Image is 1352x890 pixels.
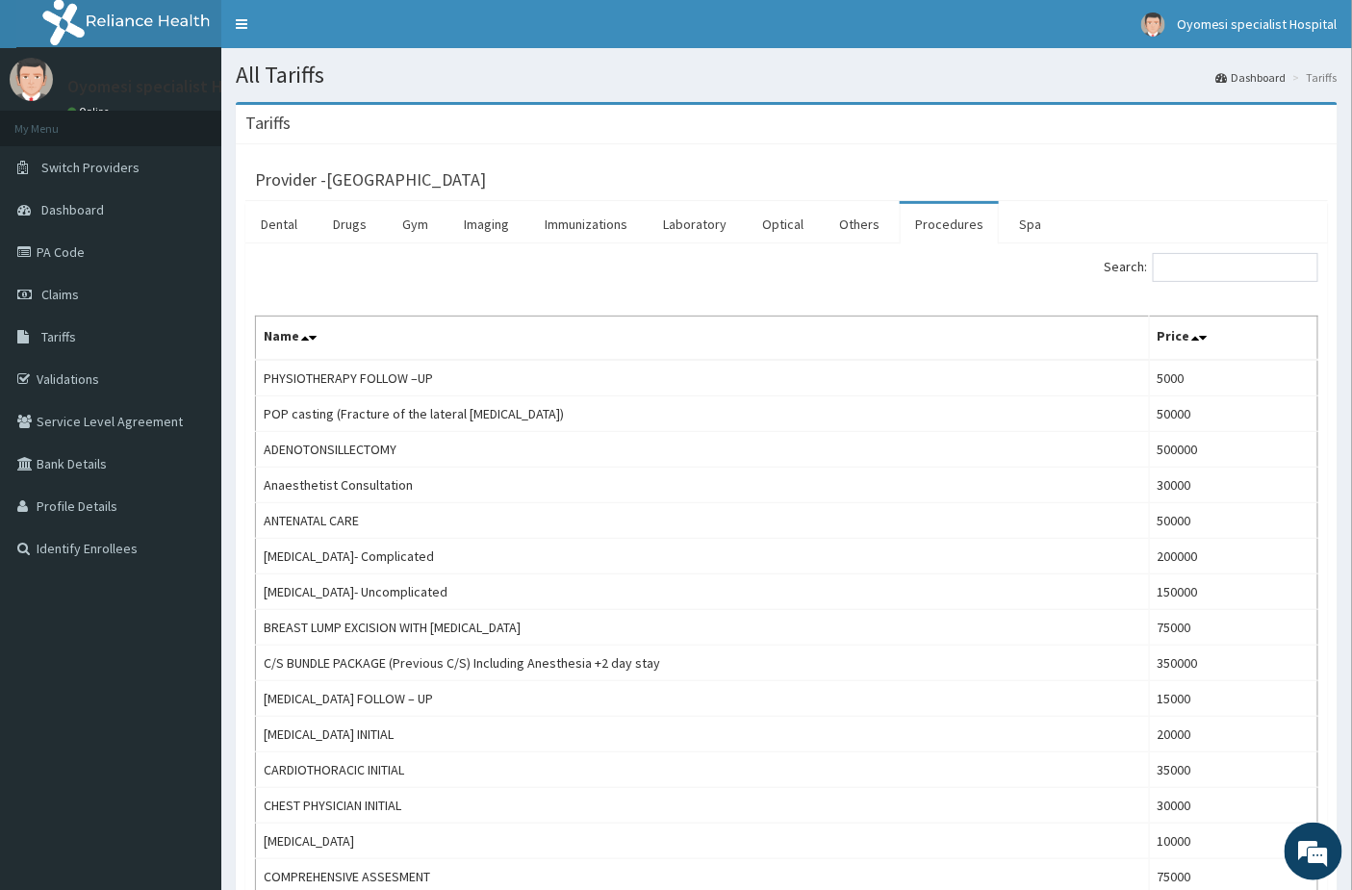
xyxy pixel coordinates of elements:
a: Optical [747,204,819,244]
span: Claims [41,286,79,303]
img: User Image [1141,13,1165,37]
td: ANTENATAL CARE [256,503,1150,539]
h3: Tariffs [245,114,291,132]
td: CARDIOTHORACIC INITIAL [256,752,1150,788]
h1: All Tariffs [236,63,1338,88]
a: Procedures [900,204,999,244]
td: BREAST LUMP EXCISION WITH [MEDICAL_DATA] [256,610,1150,646]
td: POP casting (Fracture of the lateral [MEDICAL_DATA]) [256,396,1150,432]
a: Immunizations [529,204,643,244]
td: CHEST PHYSICIAN INITIAL [256,788,1150,824]
td: 20000 [1149,717,1317,752]
span: Oyomesi specialist Hospital [1177,15,1338,33]
span: We're online! [112,242,266,437]
a: Imaging [448,204,524,244]
td: [MEDICAL_DATA] [256,824,1150,859]
th: Price [1149,317,1317,361]
span: Tariffs [41,328,76,345]
td: ADENOTONSILLECTOMY [256,432,1150,468]
div: Minimize live chat window [316,10,362,56]
td: [MEDICAL_DATA] INITIAL [256,717,1150,752]
img: User Image [10,58,53,101]
td: 150000 [1149,574,1317,610]
td: [MEDICAL_DATA]- Complicated [256,539,1150,574]
a: Dental [245,204,313,244]
td: 75000 [1149,610,1317,646]
td: 350000 [1149,646,1317,681]
span: Dashboard [41,201,104,218]
a: Drugs [318,204,382,244]
td: 500000 [1149,432,1317,468]
td: 35000 [1149,752,1317,788]
a: Dashboard [1215,69,1287,86]
h3: Provider - [GEOGRAPHIC_DATA] [255,171,486,189]
td: 200000 [1149,539,1317,574]
td: C/S BUNDLE PACKAGE (Previous C/S) Including Anesthesia +2 day stay [256,646,1150,681]
td: 50000 [1149,503,1317,539]
div: Chat with us now [100,108,323,133]
a: Others [824,204,895,244]
td: 5000 [1149,360,1317,396]
td: 30000 [1149,788,1317,824]
td: PHYSIOTHERAPY FOLLOW –UP [256,360,1150,396]
td: [MEDICAL_DATA]- Uncomplicated [256,574,1150,610]
td: 50000 [1149,396,1317,432]
label: Search: [1104,253,1318,282]
span: Switch Providers [41,159,140,176]
a: Gym [387,204,444,244]
p: Oyomesi specialist Hospital [67,78,275,95]
td: 30000 [1149,468,1317,503]
img: d_794563401_company_1708531726252_794563401 [36,96,78,144]
td: [MEDICAL_DATA] FOLLOW – UP [256,681,1150,717]
td: 10000 [1149,824,1317,859]
input: Search: [1153,253,1318,282]
a: Laboratory [648,204,742,244]
td: 15000 [1149,681,1317,717]
textarea: Type your message and hit 'Enter' [10,525,367,593]
td: Anaesthetist Consultation [256,468,1150,503]
a: Online [67,105,114,118]
a: Spa [1004,204,1057,244]
li: Tariffs [1288,69,1338,86]
th: Name [256,317,1150,361]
